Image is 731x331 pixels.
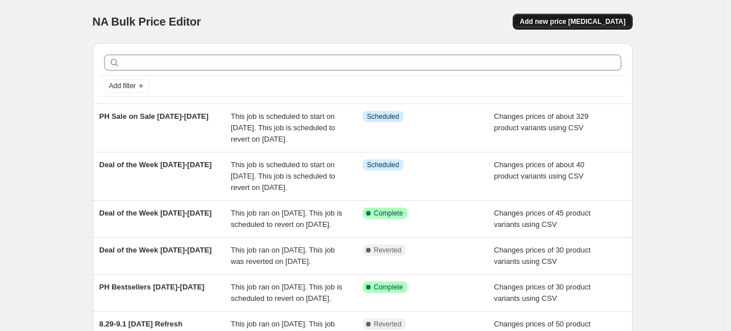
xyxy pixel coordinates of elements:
[374,320,402,329] span: Reverted
[494,246,591,266] span: Changes prices of 30 product variants using CSV
[99,160,212,169] span: Deal of the Week [DATE]-[DATE]
[367,112,400,121] span: Scheduled
[231,283,342,303] span: This job ran on [DATE]. This job is scheduled to revert on [DATE].
[231,246,335,266] span: This job ran on [DATE]. This job was reverted on [DATE].
[494,112,588,132] span: Changes prices of about 329 product variants using CSV
[99,209,212,217] span: Deal of the Week [DATE]-[DATE]
[99,320,182,328] span: 8.29-9.1 [DATE] Refresh
[104,79,149,93] button: Add filter
[231,112,335,143] span: This job is scheduled to start on [DATE]. This job is scheduled to revert on [DATE].
[520,17,625,26] span: Add new price [MEDICAL_DATA]
[367,160,400,169] span: Scheduled
[374,246,402,255] span: Reverted
[99,283,205,291] span: PH Bestsellers [DATE]-[DATE]
[494,160,584,180] span: Changes prices of about 40 product variants using CSV
[231,160,335,192] span: This job is scheduled to start on [DATE]. This job is scheduled to revert on [DATE].
[374,209,403,218] span: Complete
[231,209,342,229] span: This job ran on [DATE]. This job is scheduled to revert on [DATE].
[494,283,591,303] span: Changes prices of 30 product variants using CSV
[93,15,201,28] span: NA Bulk Price Editor
[374,283,403,292] span: Complete
[109,81,136,90] span: Add filter
[99,246,212,254] span: Deal of the Week [DATE]-[DATE]
[494,209,591,229] span: Changes prices of 45 product variants using CSV
[513,14,632,30] button: Add new price [MEDICAL_DATA]
[99,112,209,121] span: PH Sale on Sale [DATE]-[DATE]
